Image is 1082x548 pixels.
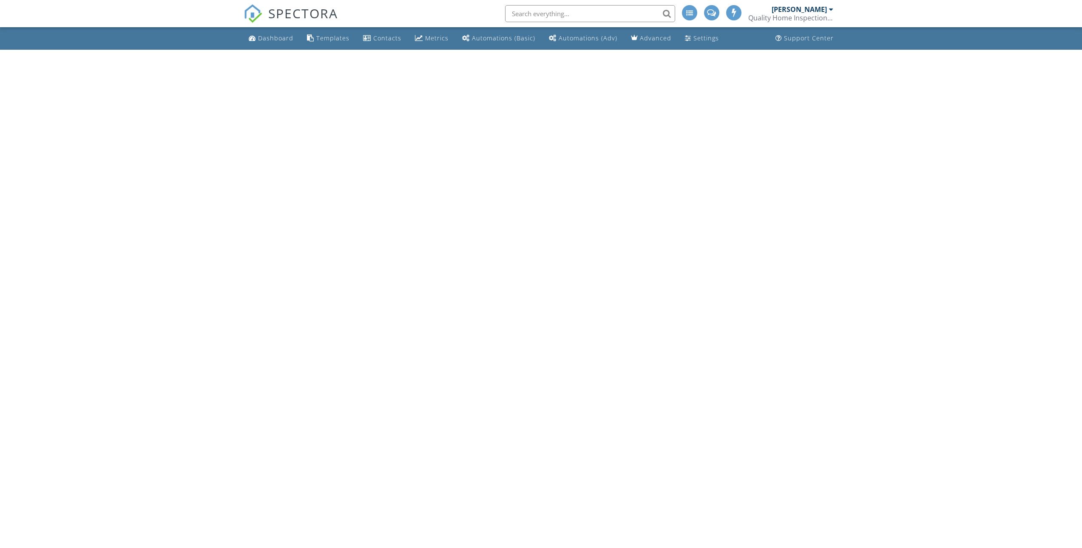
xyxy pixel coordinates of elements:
[316,34,349,42] div: Templates
[459,31,539,46] a: Automations (Basic)
[545,31,621,46] a: Automations (Advanced)
[425,34,449,42] div: Metrics
[244,11,338,29] a: SPECTORA
[640,34,671,42] div: Advanced
[373,34,401,42] div: Contacts
[412,31,452,46] a: Metrics
[748,14,833,22] div: Quality Home Inspection Services LLC
[784,34,834,42] div: Support Center
[258,34,293,42] div: Dashboard
[360,31,405,46] a: Contacts
[772,5,827,14] div: [PERSON_NAME]
[244,4,262,23] img: The Best Home Inspection Software - Spectora
[682,31,722,46] a: Settings
[304,31,353,46] a: Templates
[472,34,535,42] div: Automations (Basic)
[772,31,837,46] a: Support Center
[559,34,617,42] div: Automations (Adv)
[245,31,297,46] a: Dashboard
[268,4,338,22] span: SPECTORA
[628,31,675,46] a: Advanced
[505,5,675,22] input: Search everything...
[693,34,719,42] div: Settings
